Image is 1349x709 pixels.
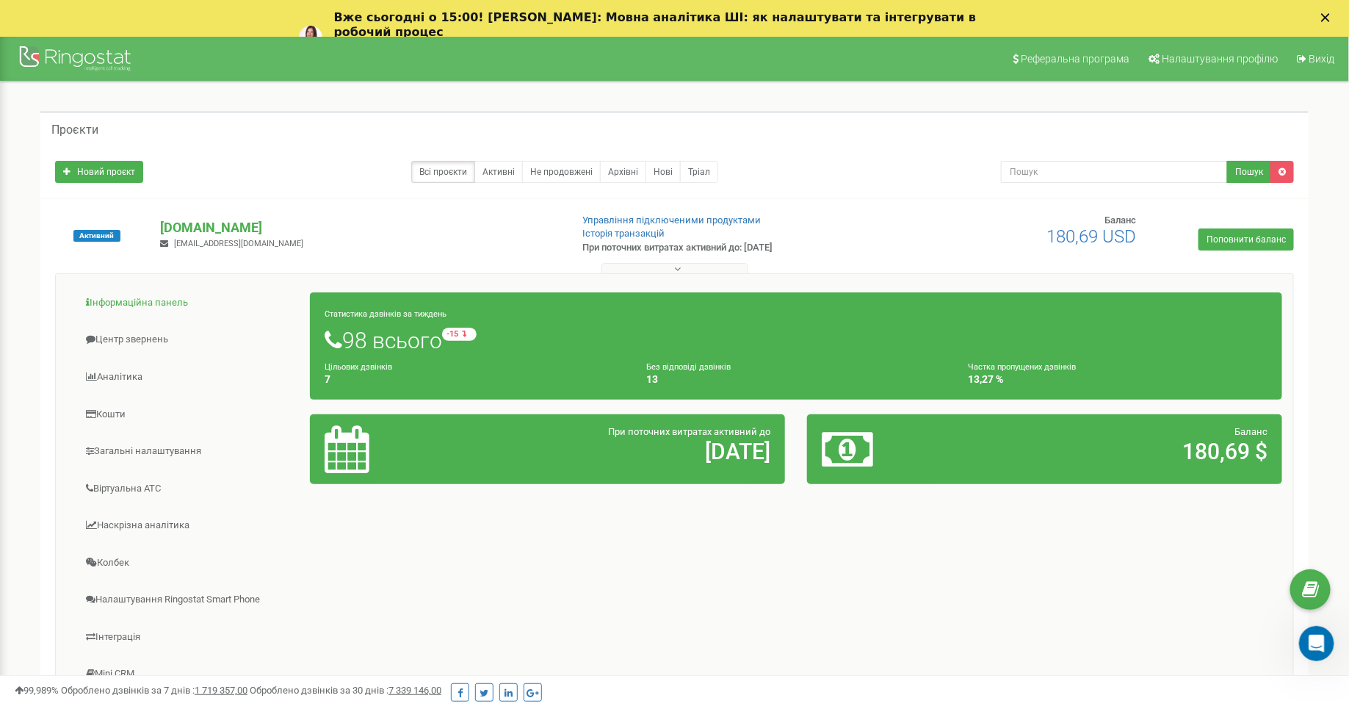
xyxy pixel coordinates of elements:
span: Оброблено дзвінків за 30 днів : [250,685,441,696]
span: Налаштування профілю [1162,53,1278,65]
a: Нові [645,161,681,183]
a: Реферальна програма [1003,37,1137,81]
a: Колбек [67,545,311,581]
span: При поточних витратах активний до [608,426,770,437]
h2: [DATE] [480,439,770,464]
iframe: Intercom live chat [1299,626,1334,661]
a: Активні [474,161,523,183]
h2: 180,69 $ [977,439,1267,464]
u: 1 719 357,00 [195,685,247,696]
a: Аналiтика [67,359,311,395]
span: Оброблено дзвінків за 7 днів : [61,685,247,696]
a: Кошти [67,397,311,433]
a: Центр звернень [67,322,311,358]
b: Вже сьогодні о 15:00! [PERSON_NAME]: Мовна аналітика ШІ: як налаштувати та інтегрувати в робочий ... [334,10,977,39]
small: -15 [442,328,477,341]
a: Всі проєкти [411,161,475,183]
span: Реферальна програма [1021,53,1129,65]
a: Поповнити баланс [1198,228,1294,251]
a: Вихід [1287,37,1342,81]
img: Profile image for Yuliia [299,26,322,49]
h4: 13,27 % [968,374,1267,385]
div: Закрити [1321,13,1336,22]
a: Загальні налаштування [67,433,311,469]
a: Налаштування Ringostat Smart Phone [67,582,311,618]
a: Віртуальна АТС [67,471,311,507]
h4: 7 [325,374,624,385]
u: 7 339 146,00 [388,685,441,696]
h1: 98 всього [325,328,1267,353]
a: Історія транзакцій [582,228,665,239]
input: Пошук [1001,161,1228,183]
a: Тріал [680,161,718,183]
small: Статистика дзвінків за тиждень [325,309,446,319]
span: 99,989% [15,685,59,696]
small: Без відповіді дзвінків [646,362,731,372]
p: При поточних витратах активний до: [DATE] [582,241,875,255]
span: Активний [73,230,120,242]
h4: 13 [646,374,946,385]
small: Частка пропущених дзвінків [968,362,1076,372]
a: Архівні [600,161,646,183]
a: Інформаційна панель [67,285,311,321]
span: [EMAIL_ADDRESS][DOMAIN_NAME] [174,239,303,248]
span: Баланс [1104,215,1136,226]
a: Інтеграція [67,619,311,655]
a: Управління підключеними продуктами [582,215,761,226]
small: Цільових дзвінків [325,362,392,372]
p: [DOMAIN_NAME] [160,218,558,237]
a: Не продовжені [522,161,601,183]
span: Вихід [1309,53,1334,65]
a: Налаштування профілю [1139,37,1285,81]
button: Пошук [1227,161,1271,183]
a: Mini CRM [67,656,311,692]
a: Новий проєкт [55,161,143,183]
span: Баланс [1234,426,1267,437]
a: Наскрізна аналітика [67,508,311,544]
span: 180,69 USD [1046,226,1136,247]
h5: Проєкти [51,123,98,137]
